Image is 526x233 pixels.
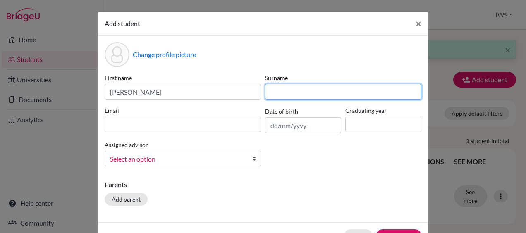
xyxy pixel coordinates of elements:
button: Close [409,12,428,35]
label: First name [105,74,261,82]
input: dd/mm/yyyy [265,117,341,133]
p: Parents [105,180,421,190]
button: Add parent [105,193,148,206]
label: Surname [265,74,421,82]
div: Profile picture [105,42,129,67]
label: Date of birth [265,107,298,116]
label: Email [105,106,261,115]
span: Add student [105,19,140,27]
label: Graduating year [345,106,421,115]
span: Select an option [110,154,245,164]
span: × [416,17,421,29]
label: Assigned advisor [105,140,148,149]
